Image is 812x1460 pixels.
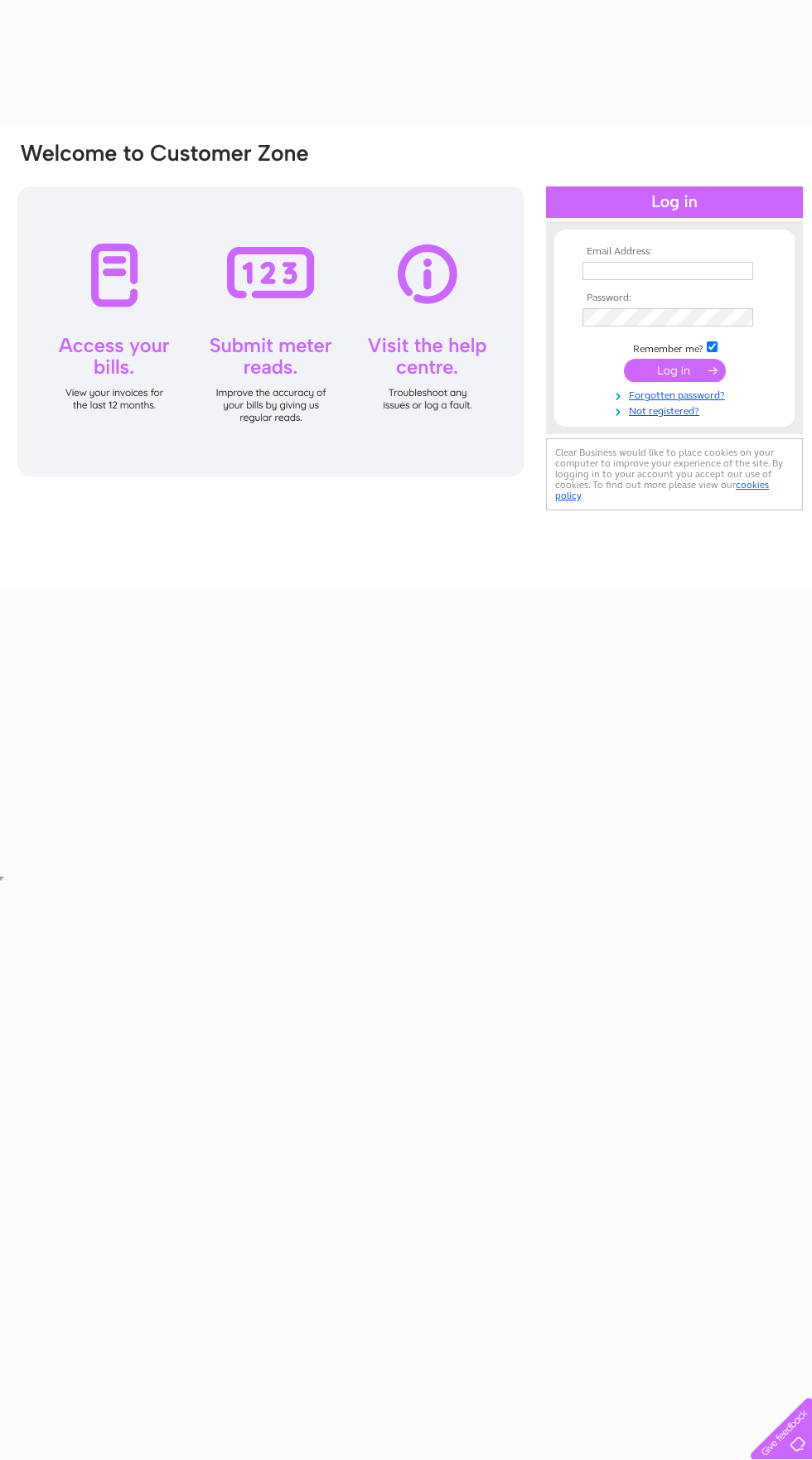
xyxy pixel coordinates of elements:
th: Email Address: [578,246,771,258]
th: Password: [578,292,771,304]
a: cookies policy [555,479,769,501]
a: Forgotten password? [582,386,771,402]
div: Clear Business would like to place cookies on your computer to improve your experience of the sit... [546,438,803,510]
td: Remember me? [578,339,771,355]
a: Not registered? [582,402,771,418]
input: Submit [624,359,726,382]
